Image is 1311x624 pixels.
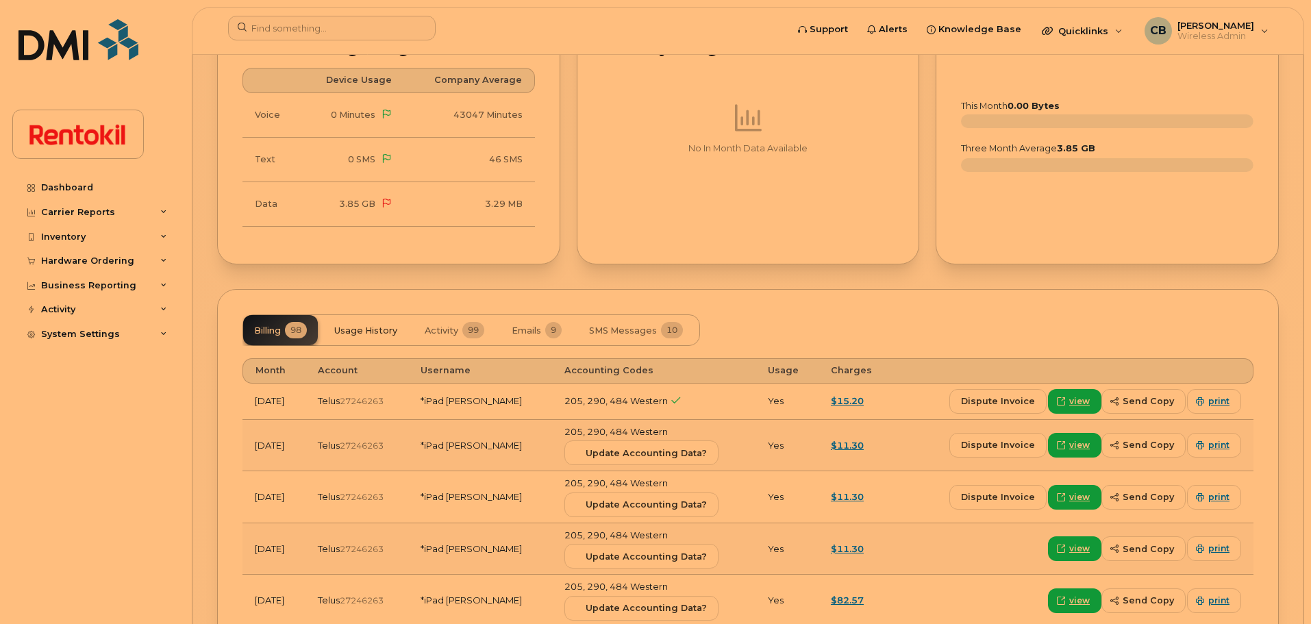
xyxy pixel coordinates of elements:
[242,471,305,523] td: [DATE]
[318,491,340,502] span: Telus
[564,596,719,621] button: Update Accounting Data?
[1032,17,1132,45] div: Quicklinks
[564,395,668,406] span: 205, 290, 484 Western
[339,199,375,209] span: 3.85 GB
[917,16,1031,43] a: Knowledge Base
[242,384,305,420] td: [DATE]
[949,433,1047,458] button: dispute invoice
[512,325,541,336] span: Emails
[961,42,1253,56] div: In Month Data
[1187,536,1241,561] a: print
[334,325,397,336] span: Usage History
[408,384,551,420] td: *iPad [PERSON_NAME]
[961,395,1035,408] span: dispute invoice
[564,426,668,437] span: 205, 290, 484 Western
[408,523,551,575] td: *iPad [PERSON_NAME]
[949,389,1047,414] button: dispute invoice
[404,138,534,182] td: 46 SMS
[242,358,305,383] th: Month
[425,325,458,336] span: Activity
[408,471,551,523] td: *iPad [PERSON_NAME]
[340,492,384,502] span: 27246263
[1101,588,1186,613] button: send copy
[242,93,300,138] td: Voice
[960,101,1060,111] text: this month
[1058,25,1108,36] span: Quicklinks
[340,396,384,406] span: 27246263
[1048,588,1101,613] a: view
[831,543,864,554] a: $11.30
[1123,438,1174,451] span: send copy
[404,93,534,138] td: 43047 Minutes
[318,543,340,554] span: Telus
[340,544,384,554] span: 27246263
[1123,395,1174,408] span: send copy
[228,16,436,40] input: Find something...
[348,154,375,164] span: 0 SMS
[589,325,657,336] span: SMS Messages
[1177,20,1254,31] span: [PERSON_NAME]
[552,358,756,383] th: Accounting Codes
[305,358,408,383] th: Account
[949,485,1047,510] button: dispute invoice
[404,182,534,227] td: 3.29 MB
[242,182,300,227] td: Data
[545,322,562,338] span: 9
[1187,588,1241,613] a: print
[1187,433,1241,458] a: print
[1135,17,1278,45] div: Colby Boyd
[810,23,848,36] span: Support
[938,23,1021,36] span: Knowledge Base
[831,395,864,406] a: $15.20
[858,16,917,43] a: Alerts
[831,595,864,606] a: $82.57
[1069,395,1090,408] span: view
[318,595,340,606] span: Telus
[1101,389,1186,414] button: send copy
[831,491,864,502] a: $11.30
[756,471,819,523] td: Yes
[831,440,864,451] a: $11.30
[1123,542,1174,556] span: send copy
[462,322,484,338] span: 99
[879,23,908,36] span: Alerts
[586,550,707,563] span: Update Accounting Data?
[661,322,683,338] span: 10
[564,581,668,592] span: 205, 290, 484 Western
[961,490,1035,503] span: dispute invoice
[1208,439,1229,451] span: print
[1208,395,1229,408] span: print
[1187,389,1241,414] a: print
[1101,536,1186,561] button: send copy
[300,68,404,92] th: Device Usage
[408,420,551,472] td: *iPad [PERSON_NAME]
[564,440,719,465] button: Update Accounting Data?
[1069,491,1090,503] span: view
[318,395,340,406] span: Telus
[340,440,384,451] span: 27246263
[586,447,707,460] span: Update Accounting Data?
[564,529,668,540] span: 205, 290, 484 Western
[586,498,707,511] span: Update Accounting Data?
[1048,536,1101,561] a: view
[331,110,375,120] span: 0 Minutes
[564,544,719,569] button: Update Accounting Data?
[1069,595,1090,607] span: view
[961,438,1035,451] span: dispute invoice
[756,384,819,420] td: Yes
[1048,433,1101,458] a: view
[1177,31,1254,42] span: Wireless Admin
[564,492,719,517] button: Update Accounting Data?
[1048,389,1101,414] a: view
[564,477,668,488] span: 205, 290, 484 Western
[756,358,819,383] th: Usage
[1123,594,1174,607] span: send copy
[340,595,384,606] span: 27246263
[1057,143,1095,153] tspan: 3.85 GB
[1150,23,1166,39] span: CB
[1101,433,1186,458] button: send copy
[318,440,340,451] span: Telus
[408,358,551,383] th: Username
[1208,542,1229,555] span: print
[788,16,858,43] a: Support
